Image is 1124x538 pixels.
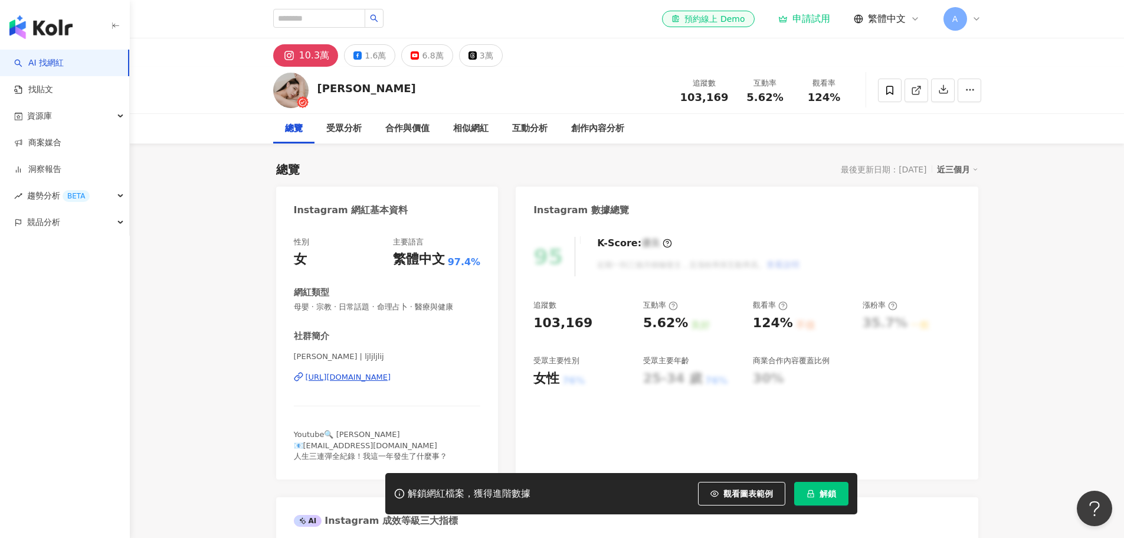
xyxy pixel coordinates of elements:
div: 觀看率 [753,300,788,311]
a: 申請試用 [778,13,830,25]
div: 受眾主要年齡 [643,356,689,366]
div: 互動率 [643,300,678,311]
div: 相似網紅 [453,122,489,136]
span: rise [14,192,22,200]
div: 女性 [533,370,559,388]
span: 競品分析 [27,209,60,236]
a: searchAI 找網紅 [14,57,64,69]
div: [PERSON_NAME] [317,81,416,96]
div: 漲粉率 [863,300,897,311]
span: lock [807,490,815,498]
div: K-Score : [597,237,672,250]
div: 女 [294,250,307,269]
a: 洞察報告 [14,164,61,175]
a: 預約線上 Demo [662,11,754,27]
span: 5.62% [746,92,783,103]
div: 商業合作內容覆蓋比例 [753,356,830,366]
a: 商案媒合 [14,137,61,149]
button: 3萬 [459,44,503,67]
div: 1.6萬 [365,47,386,64]
div: 受眾主要性別 [533,356,579,366]
div: 創作內容分析 [571,122,624,136]
button: 1.6萬 [344,44,395,67]
div: 互動分析 [512,122,548,136]
div: 觀看率 [802,77,847,89]
span: Youtube🔍 [PERSON_NAME] 📧[EMAIL_ADDRESS][DOMAIN_NAME] 人生三連彈全紀錄！我這一年發生了什麼事？ [294,430,447,460]
div: 社群簡介 [294,330,329,343]
div: [URL][DOMAIN_NAME] [306,372,391,383]
div: 互動率 [743,77,788,89]
div: 解鎖網紅檔案，獲得進階數據 [408,488,530,500]
div: 總覽 [285,122,303,136]
div: 繁體中文 [393,250,445,269]
div: 追蹤數 [680,77,729,89]
span: 103,169 [680,91,729,103]
div: AI [294,515,322,527]
div: BETA [63,190,90,202]
div: 預約線上 Demo [671,13,745,25]
div: 近三個月 [937,162,978,177]
span: 資源庫 [27,103,52,129]
div: Instagram 數據總覽 [533,204,629,217]
span: [PERSON_NAME] | ljljljlij [294,351,481,362]
button: 解鎖 [794,482,848,506]
span: 97.4% [448,256,481,269]
div: 總覽 [276,161,300,178]
div: 最後更新日期：[DATE] [841,165,926,174]
div: 主要語言 [393,237,424,247]
span: search [370,14,378,22]
span: 觀看圖表範例 [723,489,773,498]
div: 6.8萬 [422,47,443,64]
span: 母嬰 · 宗教 · 日常話題 · 命理占卜 · 醫療與健康 [294,302,481,312]
button: 10.3萬 [273,44,339,67]
div: 5.62% [643,314,688,332]
span: 解鎖 [820,489,836,498]
div: 性別 [294,237,309,247]
span: A [952,12,958,25]
div: 10.3萬 [299,47,330,64]
div: 網紅類型 [294,286,329,299]
div: 124% [753,314,793,332]
span: 趨勢分析 [27,182,90,209]
div: 追蹤數 [533,300,556,311]
button: 觀看圖表範例 [698,482,785,506]
img: logo [9,15,73,39]
div: Instagram 成效等級三大指標 [294,514,458,527]
a: [URL][DOMAIN_NAME] [294,372,481,383]
a: 找貼文 [14,84,53,96]
div: Instagram 網紅基本資料 [294,204,408,217]
div: 3萬 [480,47,493,64]
div: 受眾分析 [326,122,362,136]
div: 103,169 [533,314,592,332]
button: 6.8萬 [401,44,453,67]
span: 繁體中文 [868,12,906,25]
div: 合作與價值 [385,122,430,136]
img: KOL Avatar [273,73,309,108]
span: 124% [808,92,841,103]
